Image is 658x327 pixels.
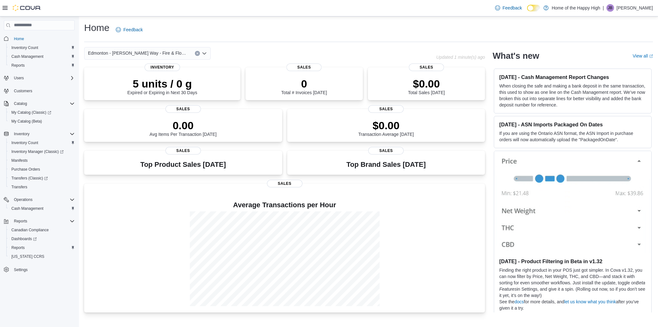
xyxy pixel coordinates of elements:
span: Canadian Compliance [11,227,49,233]
div: Transaction Average [DATE] [358,119,414,137]
span: Inventory Count [9,139,75,147]
span: Manifests [11,158,28,163]
p: Updated 1 minute(s) ago [436,55,485,60]
span: Catalog [14,101,27,106]
span: Home [11,35,75,43]
h3: Top Product Sales [DATE] [140,161,226,168]
span: Inventory [14,131,29,136]
p: 5 units / 0 g [127,77,197,90]
span: Inventory Count [11,140,38,145]
span: Feedback [123,27,143,33]
span: Inventory Manager (Classic) [11,149,64,154]
span: Inventory Count [11,45,38,50]
input: Dark Mode [527,5,540,11]
a: [US_STATE] CCRS [9,253,47,260]
a: Customers [11,87,35,95]
span: Reports [11,245,25,250]
button: Transfers [6,183,77,191]
img: Cova [13,5,41,11]
span: Dashboards [11,236,37,241]
button: My Catalog (Beta) [6,117,77,126]
button: Cash Management [6,204,77,213]
a: Dashboards [9,235,39,243]
span: Sales [267,180,302,187]
span: Edmonton - [PERSON_NAME] Way - Fire & Flower [88,49,189,57]
h3: [DATE] - Product Filtering in Beta in v1.32 [499,258,646,264]
em: Beta Features [499,280,645,292]
p: If you are using the Ontario ASN format, the ASN Import in purchase orders will now automatically... [499,130,646,143]
h3: Top Brand Sales [DATE] [346,161,426,168]
a: Reports [9,62,27,69]
span: Users [11,74,75,82]
button: Reports [6,61,77,70]
a: Manifests [9,157,30,164]
span: Operations [11,196,75,203]
p: [PERSON_NAME] [617,4,653,12]
span: Customers [14,88,32,94]
span: Manifests [9,157,75,164]
span: Inventory Manager (Classic) [9,148,75,155]
h2: What's new [493,51,539,61]
span: Cash Management [9,53,75,60]
span: My Catalog (Beta) [11,119,42,124]
span: Transfers (Classic) [9,174,75,182]
p: Home of the Happy High [552,4,600,12]
p: | [603,4,604,12]
a: Canadian Compliance [9,226,51,234]
button: Open list of options [202,51,207,56]
button: Inventory Count [6,43,77,52]
span: Settings [11,265,75,273]
span: Reports [9,244,75,251]
span: JB [608,4,612,12]
span: Transfers [9,183,75,191]
span: Reports [14,219,27,224]
button: Customers [1,86,77,95]
button: Users [1,74,77,82]
p: $0.00 [408,77,445,90]
button: Catalog [11,100,29,107]
button: [US_STATE] CCRS [6,252,77,261]
button: Operations [1,195,77,204]
p: Finding the right product in your POS just got simpler. In Cova v1.32, you can now filter by Pric... [499,267,646,299]
p: When closing the safe and making a bank deposit in the same transaction, this used to show as one... [499,83,646,108]
a: Feedback [493,2,525,14]
a: Transfers [9,183,30,191]
a: Home [11,35,27,43]
button: Manifests [6,156,77,165]
span: Sales [368,105,404,113]
span: Reports [11,63,25,68]
button: Operations [11,196,35,203]
span: Sales [409,64,444,71]
a: Inventory Manager (Classic) [9,148,66,155]
div: Jarod Bennett [606,4,614,12]
div: Expired or Expiring in Next 30 Days [127,77,197,95]
a: My Catalog (Beta) [9,118,45,125]
span: Canadian Compliance [9,226,75,234]
a: My Catalog (Classic) [6,108,77,117]
a: Inventory Manager (Classic) [6,147,77,156]
span: Cash Management [9,205,75,212]
h1: Home [84,21,109,34]
button: Cash Management [6,52,77,61]
span: My Catalog (Classic) [11,110,51,115]
span: Users [14,76,24,81]
p: See the for more details, and after you’ve given it a try. [499,299,646,311]
span: My Catalog (Classic) [9,109,75,116]
span: Catalog [11,100,75,107]
span: Reports [11,217,75,225]
p: 0 [281,77,327,90]
nav: Complex example [4,32,75,291]
span: Cash Management [11,206,43,211]
span: [US_STATE] CCRS [11,254,44,259]
span: Sales [287,64,322,71]
a: docs [514,299,524,304]
button: Reports [11,217,30,225]
a: Purchase Orders [9,166,43,173]
div: Total # Invoices [DATE] [281,77,327,95]
a: My Catalog (Classic) [9,109,54,116]
span: Washington CCRS [9,253,75,260]
span: Home [14,36,24,41]
span: Feedback [503,5,522,11]
span: Customers [11,87,75,95]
